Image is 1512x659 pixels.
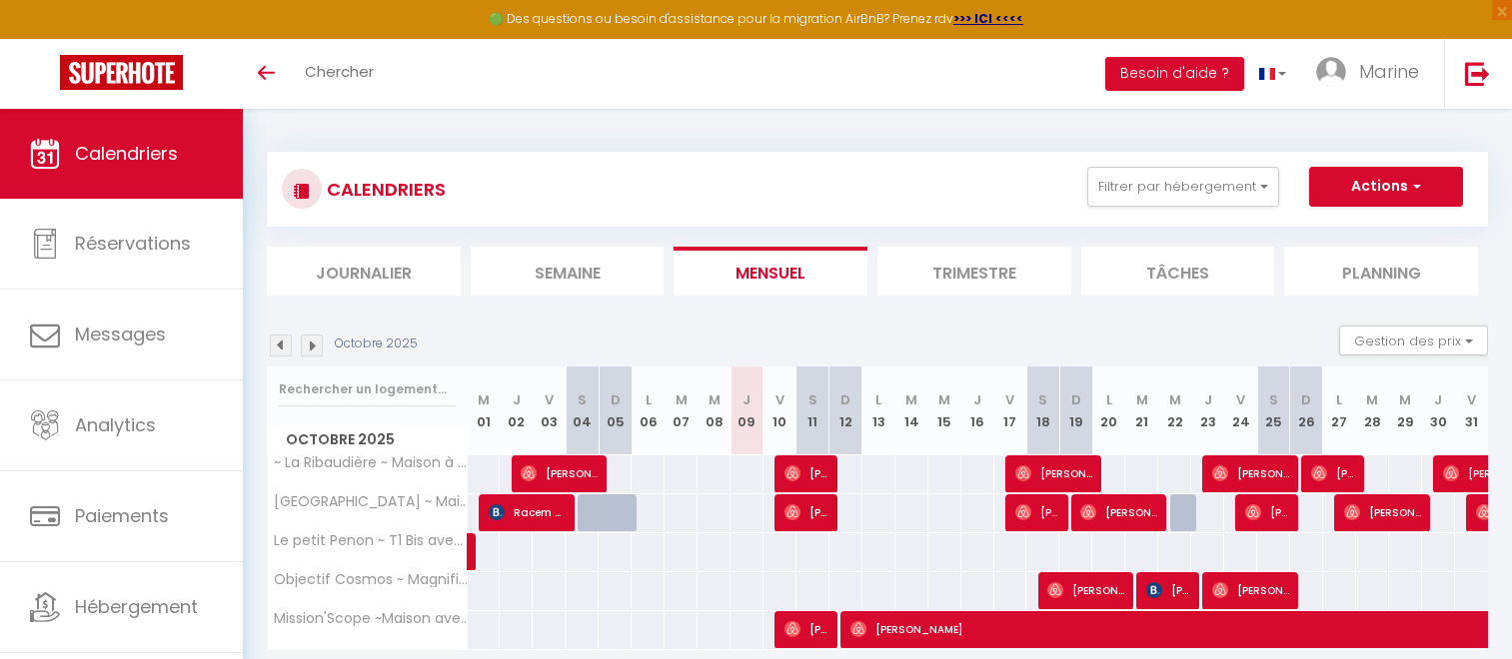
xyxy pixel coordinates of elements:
th: 04 [566,366,599,455]
abbr: S [808,390,817,409]
abbr: S [1038,390,1047,409]
th: 08 [698,366,731,455]
span: Chercher [305,61,374,82]
abbr: L [875,390,881,409]
th: 30 [1422,366,1455,455]
img: ... [1316,57,1346,87]
li: Mensuel [674,247,867,296]
abbr: L [1336,390,1342,409]
abbr: M [1366,390,1378,409]
span: [PERSON_NAME] [1047,571,1124,609]
h3: CALENDRIERS [322,167,446,212]
abbr: D [1301,390,1311,409]
span: Paiements [75,503,169,528]
abbr: J [1204,390,1212,409]
abbr: M [676,390,688,409]
abbr: J [743,390,751,409]
th: 25 [1257,366,1290,455]
span: [PERSON_NAME] [1212,571,1289,609]
span: Objectif Cosmos ~ Magnifique T2 à 4 min du parc [271,572,471,587]
th: 15 [928,366,961,455]
span: Racem Ghrissi [489,493,566,531]
abbr: M [1169,390,1181,409]
span: [PERSON_NAME] [521,454,598,492]
abbr: V [1005,390,1014,409]
abbr: M [1399,390,1411,409]
button: Filtrer par hébergement [1087,167,1279,207]
abbr: L [646,390,652,409]
th: 22 [1158,366,1191,455]
span: [PERSON_NAME] [1212,454,1289,492]
li: Planning [1284,247,1478,296]
span: [GEOGRAPHIC_DATA] ~ Maison à 8 minutes du Parc [271,494,471,509]
span: Réservations [75,231,191,256]
button: Gestion des prix [1339,326,1488,355]
abbr: J [1434,390,1442,409]
th: 19 [1059,366,1092,455]
abbr: J [513,390,521,409]
img: logout [1465,61,1490,86]
span: Calendriers [75,141,178,166]
a: Chercher [290,39,389,109]
th: 16 [961,366,994,455]
a: >>> ICI <<<< [953,10,1023,27]
span: [PERSON_NAME] [784,493,828,531]
span: Mission'Scope ~Maison avec jacuzzi à 5 min du parc [271,611,471,626]
th: 06 [632,366,665,455]
abbr: D [1071,390,1081,409]
th: 17 [994,366,1027,455]
span: [PERSON_NAME] [1311,454,1355,492]
span: Le petit Penon ~ T1 Bis avec parking /clim /Fibre [271,533,471,548]
span: Hébergement [75,594,198,619]
span: [PERSON_NAME] [1015,493,1059,531]
span: [PERSON_NAME] [1245,493,1289,531]
abbr: M [1136,390,1148,409]
th: 05 [599,366,632,455]
span: [PERSON_NAME] [1080,493,1157,531]
abbr: M [709,390,721,409]
abbr: M [938,390,950,409]
input: Rechercher un logement... [279,371,456,407]
abbr: V [1236,390,1245,409]
abbr: V [775,390,784,409]
th: 07 [665,366,698,455]
span: Messages [75,322,166,346]
th: 02 [500,366,533,455]
button: Actions [1309,167,1463,207]
abbr: L [1106,390,1112,409]
li: Tâches [1081,247,1275,296]
span: ~ La Ribaudière ~ Maison à 5 min du Futuroscope [271,455,471,470]
th: 26 [1290,366,1323,455]
th: 01 [468,366,501,455]
th: 14 [895,366,928,455]
span: [PERSON_NAME] [784,454,828,492]
span: [PERSON_NAME] [1015,454,1092,492]
span: Marine [1359,59,1419,84]
span: [PERSON_NAME] [784,610,828,648]
span: [PERSON_NAME] [1344,493,1421,531]
li: Trimestre [877,247,1071,296]
li: Journalier [267,247,461,296]
img: Super Booking [60,55,183,90]
th: 23 [1191,366,1224,455]
abbr: J [973,390,981,409]
th: 10 [763,366,796,455]
span: Analytics [75,412,156,437]
th: 28 [1356,366,1389,455]
span: Octobre 2025 [268,425,467,454]
abbr: S [578,390,587,409]
abbr: S [1269,390,1278,409]
th: 27 [1323,366,1356,455]
span: [PERSON_NAME] [1146,571,1190,609]
abbr: M [478,390,490,409]
li: Semaine [471,247,665,296]
abbr: D [611,390,621,409]
th: 18 [1026,366,1059,455]
abbr: V [545,390,554,409]
th: 13 [862,366,895,455]
th: 11 [796,366,829,455]
button: Besoin d'aide ? [1105,57,1244,91]
abbr: M [905,390,917,409]
th: 03 [533,366,566,455]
